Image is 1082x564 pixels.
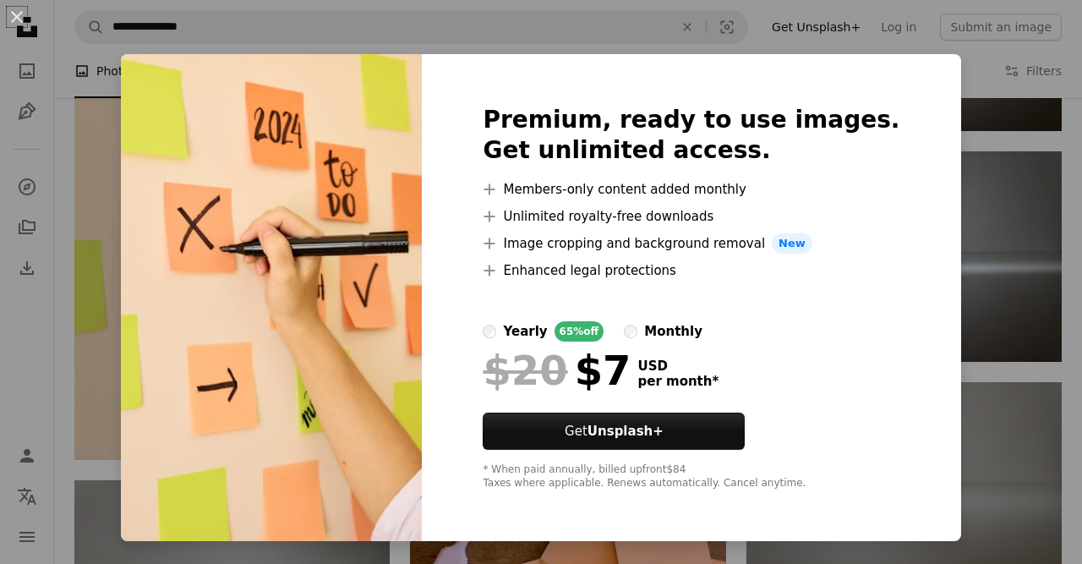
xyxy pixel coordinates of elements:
div: monthly [644,321,702,342]
li: Unlimited royalty-free downloads [483,206,899,227]
strong: Unsplash+ [587,424,664,439]
li: Members-only content added monthly [483,179,899,200]
li: Enhanced legal protections [483,260,899,281]
button: GetUnsplash+ [483,413,745,450]
div: * When paid annually, billed upfront $84 Taxes where applicable. Renews automatically. Cancel any... [483,463,899,490]
span: New [772,233,812,254]
div: 65% off [555,321,604,342]
li: Image cropping and background removal [483,233,899,254]
span: USD [637,359,719,374]
span: $20 [483,348,567,392]
img: premium_photo-1705010671507-b61d5f400add [121,54,422,541]
div: yearly [503,321,547,342]
input: yearly65%off [483,325,496,338]
div: $7 [483,348,631,392]
span: per month * [637,374,719,389]
input: monthly [624,325,637,338]
h2: Premium, ready to use images. Get unlimited access. [483,105,899,166]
